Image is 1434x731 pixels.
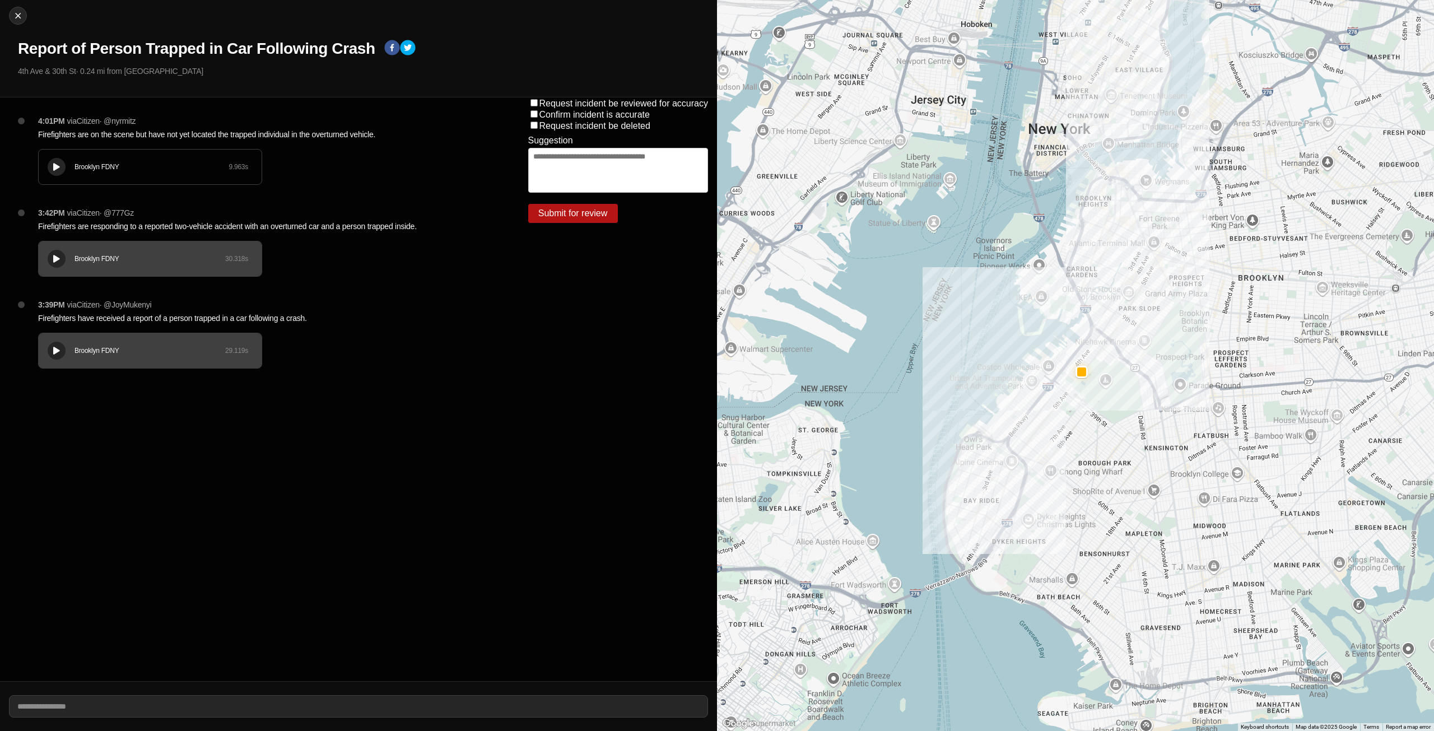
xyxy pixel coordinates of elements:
button: cancel [9,7,27,25]
p: 4th Ave & 30th St · 0.24 mi from [GEOGRAPHIC_DATA] [18,66,708,77]
p: via Citizen · @ 777Gz [67,207,134,218]
button: Keyboard shortcuts [1241,723,1289,731]
a: Report a map error [1386,724,1431,730]
img: cancel [12,10,24,21]
div: Brooklyn FDNY [75,254,225,263]
a: Open this area in Google Maps (opens a new window) [720,716,757,731]
p: via Citizen · @ JoyMukenyi [67,299,152,310]
p: 4:01PM [38,115,65,127]
p: 3:39PM [38,299,65,310]
label: Request incident be reviewed for accuracy [539,99,709,108]
div: Brooklyn FDNY [75,346,225,355]
img: Google [720,716,757,731]
label: Confirm incident is accurate [539,110,650,119]
p: Firefighters are on the scene but have not yet located the trapped individual in the overturned v... [38,129,483,140]
label: Suggestion [528,136,573,146]
p: via Citizen · @ nyrmitz [67,115,136,127]
div: Brooklyn FDNY [75,162,229,171]
button: twitter [400,40,416,58]
button: Submit for review [528,204,618,223]
h1: Report of Person Trapped in Car Following Crash [18,39,375,59]
p: Firefighters have received a report of a person trapped in a car following a crash. [38,313,483,324]
label: Request incident be deleted [539,121,650,131]
button: facebook [384,40,400,58]
div: 9.963 s [229,162,248,171]
a: Terms (opens in new tab) [1363,724,1379,730]
p: 3:42PM [38,207,65,218]
span: Map data ©2025 Google [1296,724,1357,730]
div: 29.119 s [225,346,248,355]
div: 30.318 s [225,254,248,263]
p: Firefighters are responding to a reported two-vehicle accident with an overturned car and a perso... [38,221,483,232]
